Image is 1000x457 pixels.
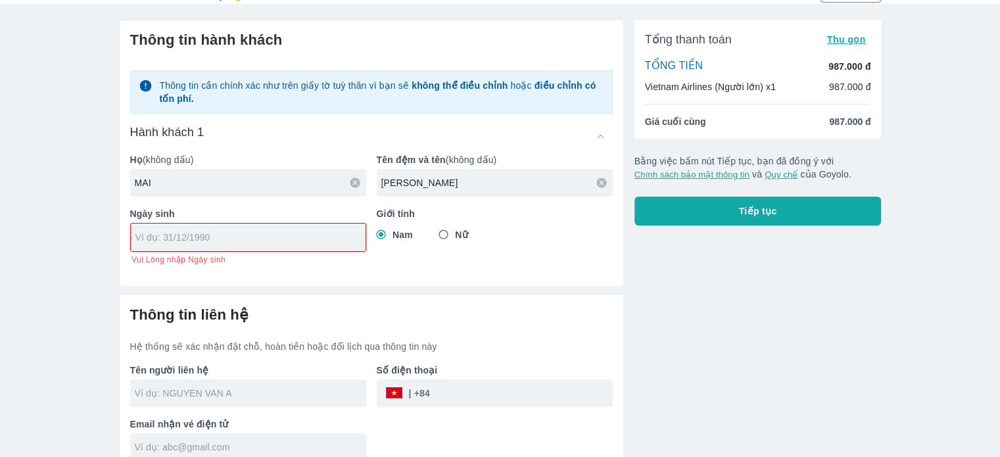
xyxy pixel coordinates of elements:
[130,153,366,166] p: (không dấu)
[829,80,871,93] p: 987.000 đ
[135,441,366,454] input: Ví dụ: abc@gmail.com
[634,170,750,180] button: Chính sách bảo mật thông tin
[135,231,352,244] input: Ví dụ: 31/12/1990
[412,80,508,91] strong: không thể điều chỉnh
[377,153,613,166] p: (không dấu)
[130,365,209,375] b: Tên người liên hệ
[130,419,229,429] b: Email nhận vé điện tử
[645,59,703,74] p: TỔNG TIỀN
[381,176,613,189] input: Ví dụ: VAN A
[393,228,413,241] span: Nam
[130,340,613,353] p: Hệ thống sẽ xác nhận đặt chỗ, hoàn tiền hoặc đổi lịch qua thông tin này
[765,170,798,180] button: Quy chế
[739,204,777,218] span: Tiếp tục
[377,365,438,375] b: Số điện thoại
[634,197,882,226] button: Tiếp tục
[827,34,866,45] span: Thu gọn
[135,176,366,189] input: Ví dụ: NGUYEN
[130,155,143,165] b: Họ
[159,79,604,105] p: Thông tin cần chính xác như trên giấy tờ tuỳ thân vì bạn sẽ hoặc
[634,155,882,181] p: Bằng việc bấm nút Tiếp tục, bạn đã đồng ý với và của Goyolo.
[130,31,613,49] h6: Thông tin hành khách
[828,60,870,73] p: 987.000 đ
[829,115,870,128] span: 987.000 đ
[645,115,706,128] span: Giá cuối cùng
[645,32,732,47] span: Tổng thanh toán
[645,80,776,93] p: Vietnam Airlines (Người lớn) x1
[131,254,226,265] span: Vui Lòng nhập Ngày sinh
[455,228,467,241] span: Nữ
[130,207,366,220] p: Ngày sinh
[135,387,366,400] input: Ví dụ: NGUYEN VAN A
[377,207,613,220] p: Giới tính
[377,155,446,165] b: Tên đệm và tên
[130,124,204,140] h6: Hành khách 1
[822,30,871,49] button: Thu gọn
[130,306,613,324] h6: Thông tin liên hệ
